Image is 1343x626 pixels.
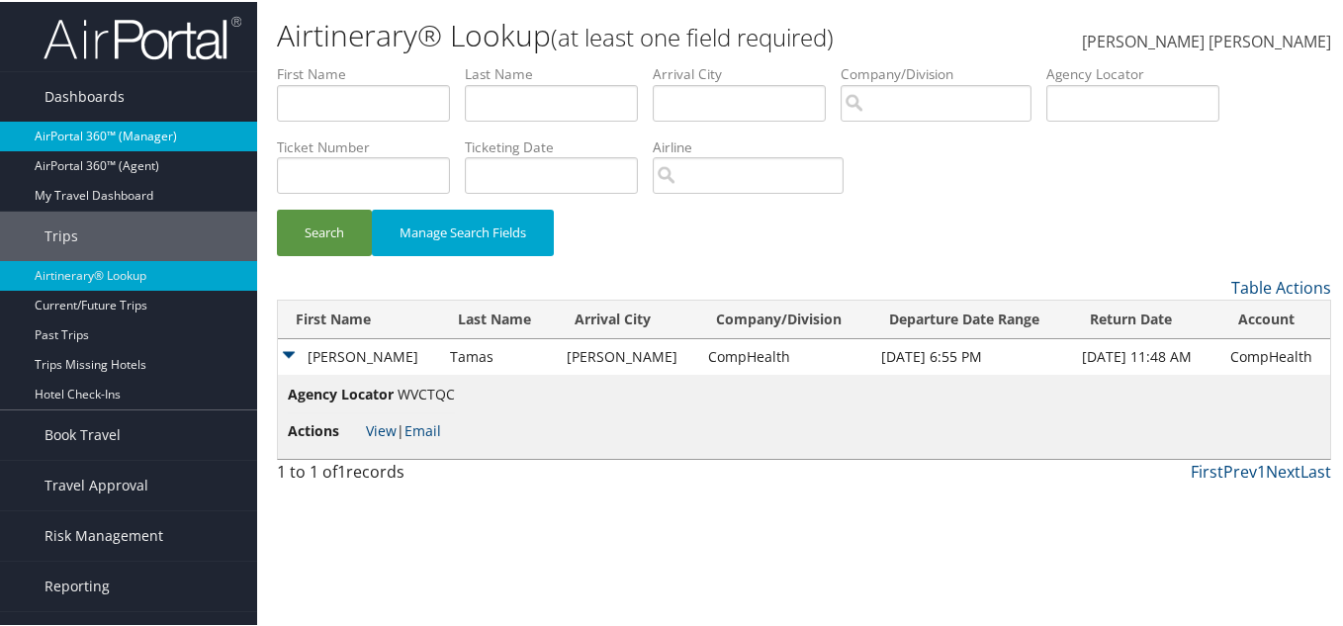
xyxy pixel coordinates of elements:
a: Table Actions [1231,275,1331,297]
span: Reporting [45,560,110,609]
label: Agency Locator [1046,62,1234,82]
span: Trips [45,210,78,259]
td: [PERSON_NAME] [557,337,697,373]
td: Tamas [440,337,558,373]
th: Return Date: activate to sort column ascending [1072,299,1220,337]
label: Last Name [465,62,653,82]
button: Manage Search Fields [372,208,554,254]
a: 1 [1257,459,1266,481]
small: (at least one field required) [551,19,834,51]
td: [DATE] 6:55 PM [871,337,1072,373]
a: First [1191,459,1223,481]
td: CompHealth [1220,337,1330,373]
span: WVCTQC [398,383,455,402]
label: First Name [277,62,465,82]
th: First Name: activate to sort column ascending [278,299,440,337]
div: 1 to 1 of records [277,458,518,492]
span: Actions [288,418,362,440]
label: Airline [653,135,858,155]
a: Next [1266,459,1300,481]
span: 1 [337,459,346,481]
label: Ticket Number [277,135,465,155]
td: [DATE] 11:48 AM [1072,337,1220,373]
label: Company/Division [841,62,1046,82]
span: [PERSON_NAME] [PERSON_NAME] [1082,29,1331,50]
th: Last Name: activate to sort column ascending [440,299,558,337]
button: Search [277,208,372,254]
a: [PERSON_NAME] [PERSON_NAME] [1082,10,1331,71]
img: airportal-logo.png [44,13,241,59]
td: CompHealth [698,337,872,373]
td: [PERSON_NAME] [278,337,440,373]
span: Book Travel [45,408,121,458]
a: Prev [1223,459,1257,481]
span: Risk Management [45,509,163,559]
th: Arrival City: activate to sort column ascending [557,299,697,337]
a: Last [1300,459,1331,481]
span: Dashboards [45,70,125,120]
a: Email [404,419,441,438]
th: Company/Division [698,299,872,337]
th: Departure Date Range: activate to sort column descending [871,299,1072,337]
h1: Airtinerary® Lookup [277,13,980,54]
label: Arrival City [653,62,841,82]
th: Account: activate to sort column ascending [1220,299,1330,337]
label: Ticketing Date [465,135,653,155]
span: Travel Approval [45,459,148,508]
span: Agency Locator [288,382,394,403]
a: View [366,419,397,438]
span: | [366,419,441,438]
